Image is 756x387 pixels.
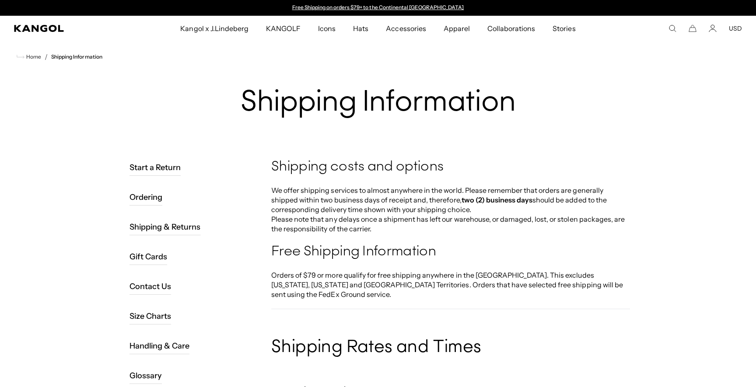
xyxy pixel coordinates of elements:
h4: Free Shipping Information [271,243,630,261]
span: Accessories [386,16,426,41]
a: Home [17,53,41,61]
a: Apparel [435,16,479,41]
h3: Shipping Rates and Times [271,338,630,357]
a: Kangol x J.Lindeberg [171,16,257,41]
a: Account [709,24,717,32]
p: Orders of $79 or more qualify for free shipping anywhere in the [GEOGRAPHIC_DATA]. This excludes ... [271,270,630,299]
strong: two (2) business days [462,195,533,204]
a: Glossary [129,367,162,384]
a: Accessories [377,16,434,41]
a: Free Shipping on orders $79+ to the Continental [GEOGRAPHIC_DATA] [292,4,464,10]
h4: Shipping costs and options [271,158,630,176]
a: KANGOLF [257,16,309,41]
a: Contact Us [129,278,171,295]
a: Shipping Information [51,54,102,60]
button: Cart [689,24,696,32]
span: KANGOLF [266,16,301,41]
span: Apparel [444,16,470,41]
a: Handling & Care [129,338,189,354]
p: We offer shipping services to almost anywhere in the world. Please remember that orders are gener... [271,185,630,234]
a: Start a Return [129,159,181,176]
span: Icons [318,16,336,41]
span: Kangol x J.Lindeberg [180,16,248,41]
a: Shipping & Returns [129,219,201,235]
a: Kangol [14,25,119,32]
div: 1 of 2 [288,4,468,11]
a: Stories [544,16,584,41]
summary: Search here [668,24,676,32]
a: Ordering [129,189,162,206]
span: Hats [353,16,368,41]
span: Collaborations [487,16,535,41]
a: Collaborations [479,16,544,41]
span: Home [24,54,41,60]
button: USD [729,24,742,32]
span: Stories [553,16,575,41]
slideshow-component: Announcement bar [288,4,468,11]
div: Announcement [288,4,468,11]
a: Gift Cards [129,248,167,265]
a: Icons [309,16,344,41]
a: Hats [344,16,377,41]
h1: Shipping Information [126,87,630,120]
a: Size Charts [129,308,171,324]
li: / [41,52,48,62]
